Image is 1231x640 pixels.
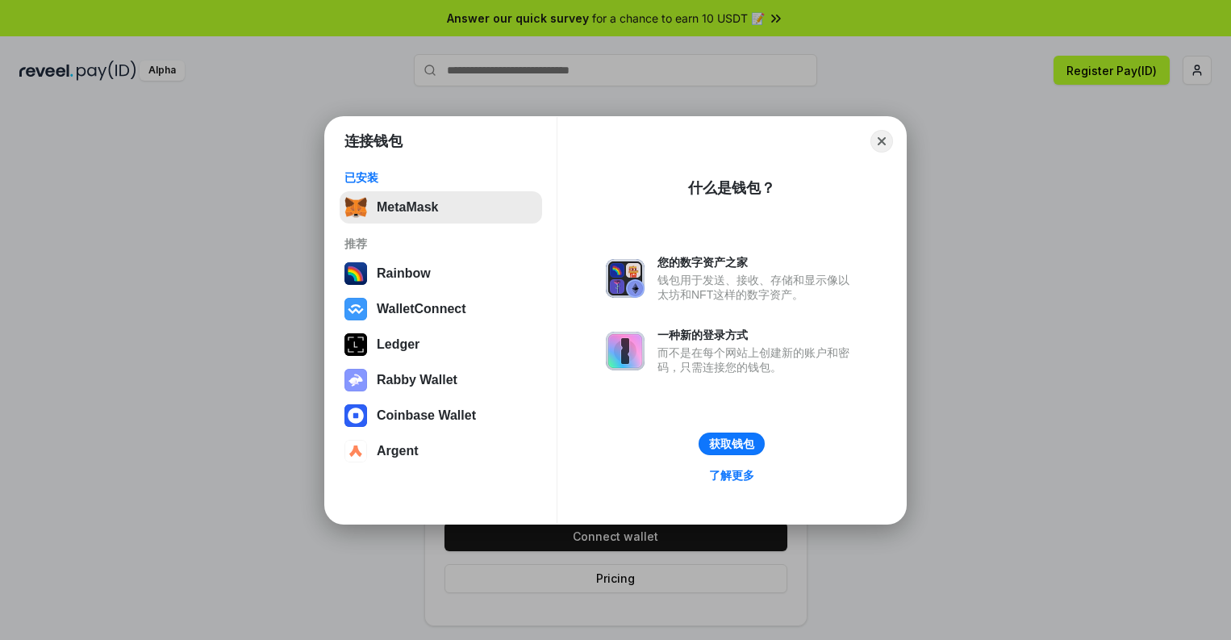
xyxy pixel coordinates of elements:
img: svg+xml,%3Csvg%20xmlns%3D%22http%3A%2F%2Fwww.w3.org%2F2000%2Fsvg%22%20fill%3D%22none%22%20viewBox... [606,332,645,370]
div: 钱包用于发送、接收、存储和显示像以太坊和NFT这样的数字资产。 [657,273,858,302]
button: 获取钱包 [699,433,765,455]
button: Coinbase Wallet [340,399,542,432]
img: svg+xml,%3Csvg%20width%3D%2228%22%20height%3D%2228%22%20viewBox%3D%220%200%2028%2028%22%20fill%3D... [344,440,367,462]
button: Argent [340,435,542,467]
div: 了解更多 [709,468,754,483]
img: svg+xml,%3Csvg%20xmlns%3D%22http%3A%2F%2Fwww.w3.org%2F2000%2Fsvg%22%20width%3D%2228%22%20height%3... [344,333,367,356]
div: 一种新的登录方式 [657,328,858,342]
a: 了解更多 [699,465,764,486]
button: MetaMask [340,191,542,224]
img: svg+xml,%3Csvg%20width%3D%22120%22%20height%3D%22120%22%20viewBox%3D%220%200%20120%20120%22%20fil... [344,262,367,285]
div: Rabby Wallet [377,373,457,387]
div: 推荐 [344,236,537,251]
button: Ledger [340,328,542,361]
h1: 连接钱包 [344,132,403,151]
button: Close [870,130,893,153]
div: Ledger [377,337,419,352]
button: WalletConnect [340,293,542,325]
div: 已安装 [344,170,537,185]
div: 而不是在每个网站上创建新的账户和密码，只需连接您的钱包。 [657,345,858,374]
div: 什么是钱包？ [688,178,775,198]
img: svg+xml,%3Csvg%20xmlns%3D%22http%3A%2F%2Fwww.w3.org%2F2000%2Fsvg%22%20fill%3D%22none%22%20viewBox... [344,369,367,391]
button: Rainbow [340,257,542,290]
img: svg+xml,%3Csvg%20width%3D%2228%22%20height%3D%2228%22%20viewBox%3D%220%200%2028%2028%22%20fill%3D... [344,298,367,320]
div: Argent [377,444,419,458]
img: svg+xml,%3Csvg%20fill%3D%22none%22%20height%3D%2233%22%20viewBox%3D%220%200%2035%2033%22%20width%... [344,196,367,219]
div: WalletConnect [377,302,466,316]
div: 获取钱包 [709,437,754,451]
div: Coinbase Wallet [377,408,476,423]
button: Rabby Wallet [340,364,542,396]
div: Rainbow [377,266,431,281]
div: MetaMask [377,200,438,215]
img: svg+xml,%3Csvg%20xmlns%3D%22http%3A%2F%2Fwww.w3.org%2F2000%2Fsvg%22%20fill%3D%22none%22%20viewBox... [606,259,645,298]
img: svg+xml,%3Csvg%20width%3D%2228%22%20height%3D%2228%22%20viewBox%3D%220%200%2028%2028%22%20fill%3D... [344,404,367,427]
div: 您的数字资产之家 [657,255,858,270]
